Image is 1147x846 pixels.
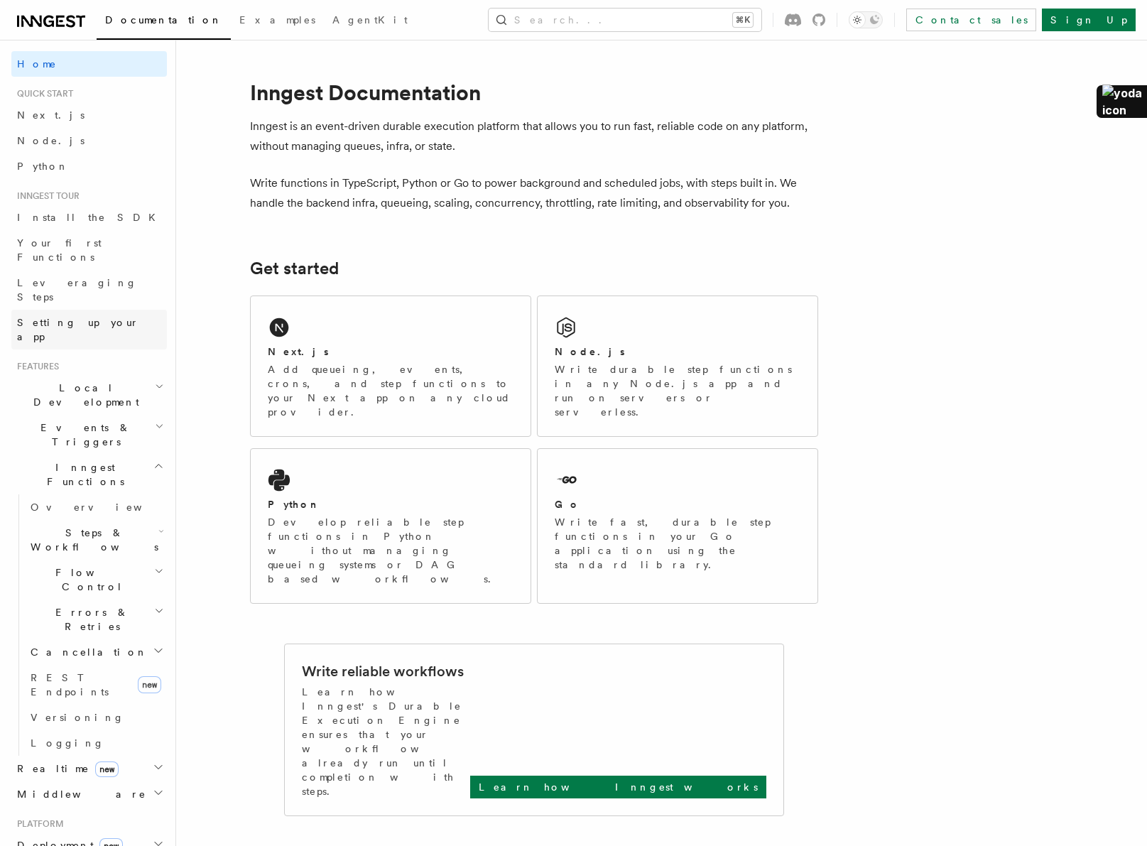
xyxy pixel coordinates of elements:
span: Middleware [11,787,146,801]
span: new [95,761,119,777]
a: REST Endpointsnew [25,665,167,705]
span: REST Endpoints [31,672,109,698]
a: Contact sales [906,9,1036,31]
button: Search...⌘K [489,9,761,31]
span: Logging [31,737,104,749]
h2: Python [268,497,320,511]
span: Realtime [11,761,119,776]
button: Local Development [11,375,167,415]
h2: Node.js [555,345,625,359]
a: Node.js [11,128,167,153]
a: Node.jsWrite durable step functions in any Node.js app and run on servers or serverless. [537,295,818,437]
span: Events & Triggers [11,421,155,449]
button: Flow Control [25,560,167,600]
span: Local Development [11,381,155,409]
a: Sign Up [1042,9,1136,31]
span: Steps & Workflows [25,526,158,554]
a: Versioning [25,705,167,730]
button: Steps & Workflows [25,520,167,560]
a: PythonDevelop reliable step functions in Python without managing queueing systems or DAG based wo... [250,448,531,604]
p: Develop reliable step functions in Python without managing queueing systems or DAG based workflows. [268,515,513,586]
a: Examples [231,4,324,38]
span: Leveraging Steps [17,277,137,303]
a: Home [11,51,167,77]
button: Realtimenew [11,756,167,781]
a: Python [11,153,167,179]
p: Learn how Inngest's Durable Execution Engine ensures that your workflow already run until complet... [302,685,470,798]
span: Platform [11,818,64,830]
span: Quick start [11,88,73,99]
span: Your first Functions [17,237,102,263]
span: Inngest tour [11,190,80,202]
span: Errors & Retries [25,605,154,634]
div: Inngest Functions [11,494,167,756]
span: Examples [239,14,315,26]
button: Inngest Functions [11,455,167,494]
p: Inngest is an event-driven durable execution platform that allows you to run fast, reliable code ... [250,116,818,156]
a: Learn how Inngest works [470,776,766,798]
button: Middleware [11,781,167,807]
a: Setting up your app [11,310,167,349]
h1: Inngest Documentation [250,80,818,105]
button: Events & Triggers [11,415,167,455]
button: Toggle dark mode [849,11,883,28]
a: Documentation [97,4,231,40]
h2: Write reliable workflows [302,661,464,681]
a: Get started [250,259,339,278]
span: AgentKit [332,14,408,26]
button: Errors & Retries [25,600,167,639]
a: Overview [25,494,167,520]
span: Features [11,361,59,372]
span: Documentation [105,14,222,26]
span: Inngest Functions [11,460,153,489]
span: new [138,676,161,693]
span: Python [17,161,69,172]
a: Logging [25,730,167,756]
a: AgentKit [324,4,416,38]
a: Next.jsAdd queueing, events, crons, and step functions to your Next app on any cloud provider. [250,295,531,437]
p: Write durable step functions in any Node.js app and run on servers or serverless. [555,362,800,419]
h2: Go [555,497,580,511]
a: Your first Functions [11,230,167,270]
kbd: ⌘K [733,13,753,27]
span: Overview [31,501,177,513]
span: Next.js [17,109,85,121]
span: Node.js [17,135,85,146]
p: Learn how Inngest works [479,780,758,794]
span: Flow Control [25,565,154,594]
a: GoWrite fast, durable step functions in your Go application using the standard library. [537,448,818,604]
a: Next.js [11,102,167,128]
a: Install the SDK [11,205,167,230]
span: Home [17,57,57,71]
h2: Next.js [268,345,329,359]
a: Leveraging Steps [11,270,167,310]
p: Write functions in TypeScript, Python or Go to power background and scheduled jobs, with steps bu... [250,173,818,213]
span: Setting up your app [17,317,139,342]
span: Cancellation [25,645,148,659]
button: Cancellation [25,639,167,665]
span: Install the SDK [17,212,164,223]
span: Versioning [31,712,124,723]
p: Add queueing, events, crons, and step functions to your Next app on any cloud provider. [268,362,513,419]
p: Write fast, durable step functions in your Go application using the standard library. [555,515,800,572]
